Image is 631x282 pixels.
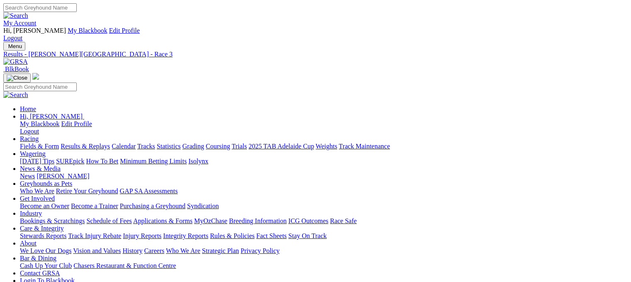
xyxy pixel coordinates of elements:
a: Trials [231,143,247,150]
a: Weights [316,143,337,150]
span: BlkBook [5,66,29,73]
span: Menu [8,43,22,49]
a: Purchasing a Greyhound [120,202,185,209]
a: Injury Reports [123,232,161,239]
a: My Blackbook [20,120,60,127]
a: [DATE] Tips [20,158,54,165]
a: Chasers Restaurant & Function Centre [73,262,176,269]
a: Tracks [137,143,155,150]
a: How To Bet [86,158,119,165]
a: Minimum Betting Limits [120,158,187,165]
a: Track Injury Rebate [68,232,121,239]
input: Search [3,83,77,91]
a: Industry [20,210,42,217]
div: Racing [20,143,628,150]
a: Hi, [PERSON_NAME] [20,113,84,120]
a: Results - [PERSON_NAME][GEOGRAPHIC_DATA] - Race 3 [3,51,628,58]
a: Applications & Forms [133,217,192,224]
a: Race Safe [330,217,356,224]
button: Toggle navigation [3,42,25,51]
a: My Blackbook [68,27,107,34]
div: Bar & Dining [20,262,628,270]
a: Vision and Values [73,247,121,254]
a: SUREpick [56,158,84,165]
a: Calendar [112,143,136,150]
a: News [20,173,35,180]
a: Bookings & Scratchings [20,217,85,224]
div: My Account [3,27,628,42]
a: Track Maintenance [339,143,390,150]
a: About [20,240,37,247]
div: Hi, [PERSON_NAME] [20,120,628,135]
a: History [122,247,142,254]
a: GAP SA Assessments [120,187,178,194]
img: Search [3,91,28,99]
div: Care & Integrity [20,232,628,240]
a: BlkBook [3,66,29,73]
a: Home [20,105,36,112]
a: Retire Your Greyhound [56,187,118,194]
a: Privacy Policy [241,247,280,254]
a: Wagering [20,150,46,157]
a: Integrity Reports [163,232,208,239]
a: Edit Profile [61,120,92,127]
img: logo-grsa-white.png [32,73,39,80]
a: 2025 TAB Adelaide Cup [249,143,314,150]
img: Close [7,75,27,81]
a: Statistics [157,143,181,150]
a: Breeding Information [229,217,287,224]
a: Become a Trainer [71,202,118,209]
a: Syndication [187,202,219,209]
div: Industry [20,217,628,225]
a: Care & Integrity [20,225,64,232]
span: Hi, [PERSON_NAME] [20,113,83,120]
a: Who We Are [20,187,54,194]
a: Contact GRSA [20,270,60,277]
a: Cash Up Your Club [20,262,72,269]
a: Edit Profile [109,27,140,34]
a: Stewards Reports [20,232,66,239]
a: Strategic Plan [202,247,239,254]
a: Greyhounds as Pets [20,180,72,187]
a: MyOzChase [194,217,227,224]
div: Wagering [20,158,628,165]
a: My Account [3,19,37,27]
span: Hi, [PERSON_NAME] [3,27,66,34]
a: Stay On Track [288,232,326,239]
img: GRSA [3,58,28,66]
img: Search [3,12,28,19]
a: Logout [20,128,39,135]
a: Schedule of Fees [86,217,132,224]
div: Get Involved [20,202,628,210]
a: Results & Replays [61,143,110,150]
a: News & Media [20,165,61,172]
div: About [20,247,628,255]
a: [PERSON_NAME] [37,173,89,180]
div: News & Media [20,173,628,180]
a: Fields & Form [20,143,59,150]
a: We Love Our Dogs [20,247,71,254]
a: Grading [183,143,204,150]
a: Isolynx [188,158,208,165]
a: Bar & Dining [20,255,56,262]
a: Become an Owner [20,202,69,209]
a: Get Involved [20,195,55,202]
a: Rules & Policies [210,232,255,239]
input: Search [3,3,77,12]
a: Logout [3,34,22,41]
a: Racing [20,135,39,142]
button: Toggle navigation [3,73,31,83]
a: ICG Outcomes [288,217,328,224]
a: Careers [144,247,164,254]
a: Who We Are [166,247,200,254]
a: Fact Sheets [256,232,287,239]
a: Coursing [206,143,230,150]
div: Greyhounds as Pets [20,187,628,195]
